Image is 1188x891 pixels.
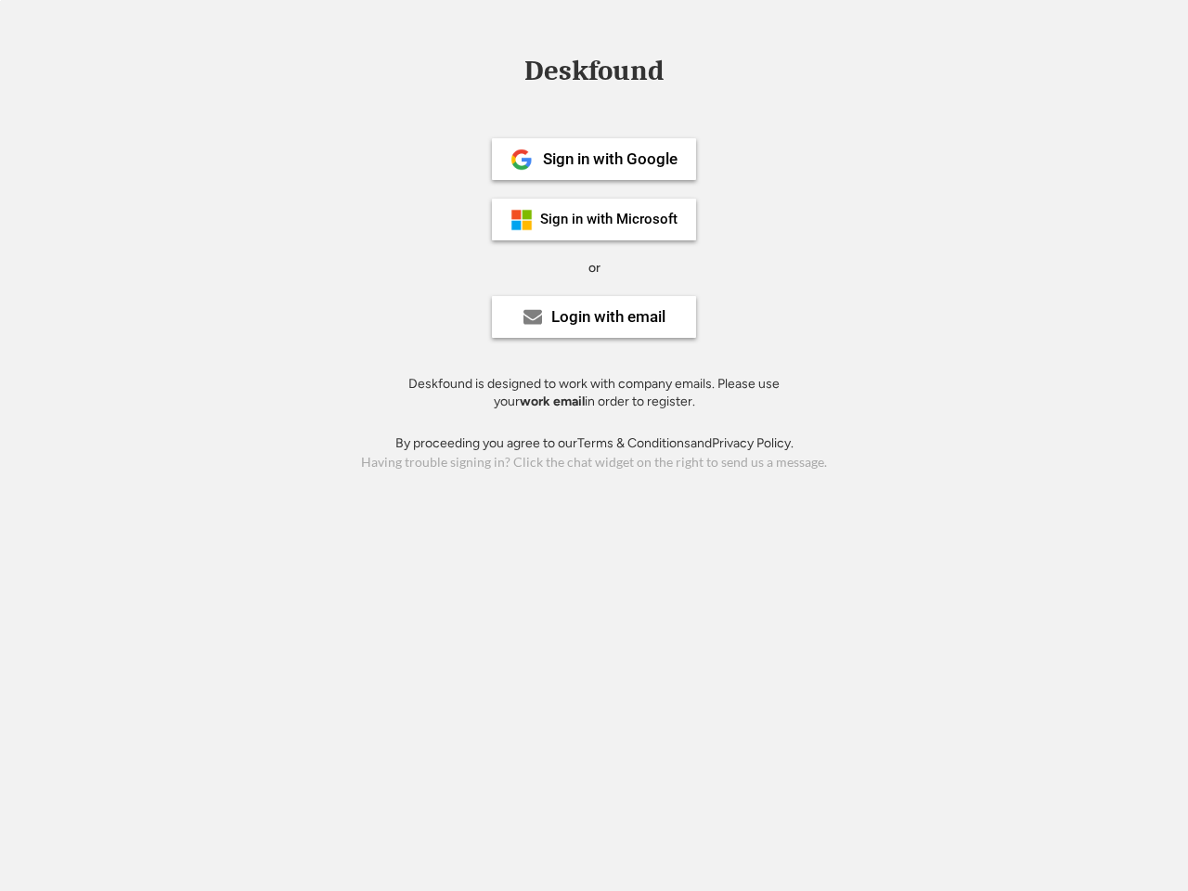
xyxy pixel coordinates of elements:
div: Sign in with Google [543,151,678,167]
a: Terms & Conditions [577,435,691,451]
img: ms-symbollockup_mssymbol_19.png [510,209,533,231]
div: Login with email [551,309,665,325]
strong: work email [520,394,585,409]
div: Deskfound is designed to work with company emails. Please use your in order to register. [385,375,803,411]
div: Deskfound [515,57,673,85]
a: Privacy Policy. [712,435,794,451]
div: or [588,259,600,278]
div: By proceeding you agree to our and [395,434,794,453]
div: Sign in with Microsoft [540,213,678,226]
img: 1024px-Google__G__Logo.svg.png [510,148,533,171]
